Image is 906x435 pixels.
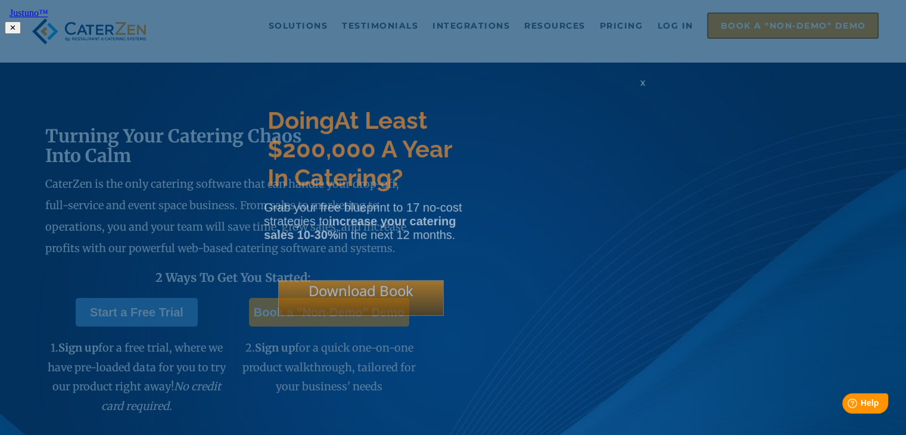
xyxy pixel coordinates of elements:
[267,106,452,191] span: At Least $200,000 A Year In Catering?
[267,106,334,134] span: Doing
[800,389,893,422] iframe: Help widget launcher
[309,281,413,300] span: Download Book
[5,21,21,34] button: ✕
[633,77,652,101] div: x
[264,201,462,241] span: Grab your free blueprint to 17 no-cost strategies to in the next 12 months.
[640,77,645,88] span: x
[278,280,444,316] div: Download Book
[264,215,456,241] strong: increase your catering sales 10-30%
